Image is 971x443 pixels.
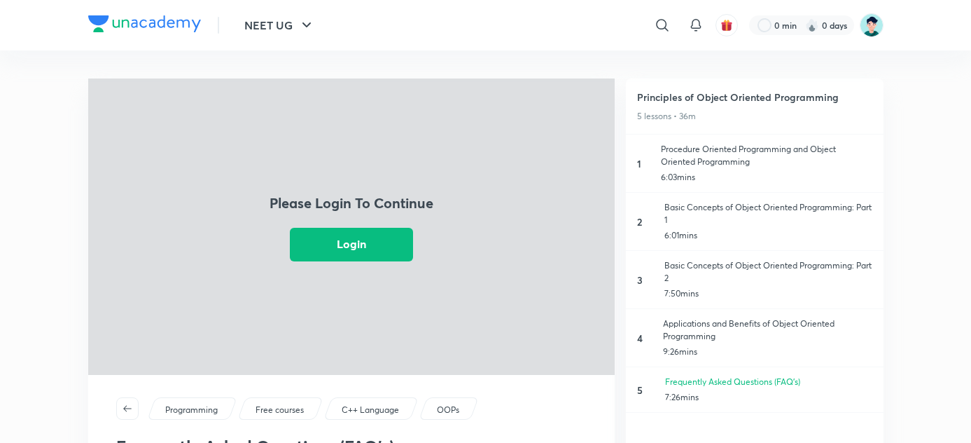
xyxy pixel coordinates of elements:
p: 9:26mins [663,346,872,358]
h6: 3 [637,273,656,287]
h6: 1 [637,156,652,171]
a: C++ Language [339,404,401,416]
p: Applications and Benefits of Object Oriented Programming [663,318,872,343]
h6: 5 [637,383,657,397]
p: 7:26mins [665,391,872,404]
p: OOPs [437,404,459,416]
a: 2Basic Concepts of Object Oriented Programming: Part 16:01mins [626,193,883,251]
p: 6:01mins [664,229,872,242]
a: OOPs [434,404,461,416]
button: avatar [715,14,738,36]
p: Basic Concepts of Object Oriented Programming: Part 2 [664,259,872,285]
img: avatar [720,19,733,32]
a: Company Logo [88,15,201,36]
h6: 4 [637,331,655,346]
p: Procedure Oriented Programming and Object Oriented Programming [661,143,872,168]
p: Free courses [256,404,304,416]
p: 6:03mins [661,171,872,184]
img: Company Logo [88,15,201,32]
p: Frequently Asked Questions (FAQ's) [665,376,872,388]
a: Programming [162,404,220,416]
a: 1Procedure Oriented Programming and Object Oriented Programming6:03mins [626,135,883,193]
button: NEET UG [236,11,323,39]
img: streak [805,18,819,32]
a: 4Applications and Benefits of Object Oriented Programming9:26mins [626,309,883,367]
a: Principles of Object Oriented Programming [637,90,872,104]
a: 3Basic Concepts of Object Oriented Programming: Part 27:50mins [626,251,883,309]
a: 5Frequently Asked Questions (FAQ's)7:26mins [626,367,883,413]
p: Basic Concepts of Object Oriented Programming: Part 1 [664,201,872,226]
p: Programming [165,404,218,416]
button: Login [290,228,413,261]
p: 5 lessons • 36m [637,110,872,123]
p: C++ Language [342,404,399,416]
img: Shamas Khan [860,13,883,37]
h4: Please Login To Continue [270,193,433,214]
p: 7:50mins [664,287,872,300]
h6: 2 [637,214,656,229]
a: Free courses [253,404,306,416]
